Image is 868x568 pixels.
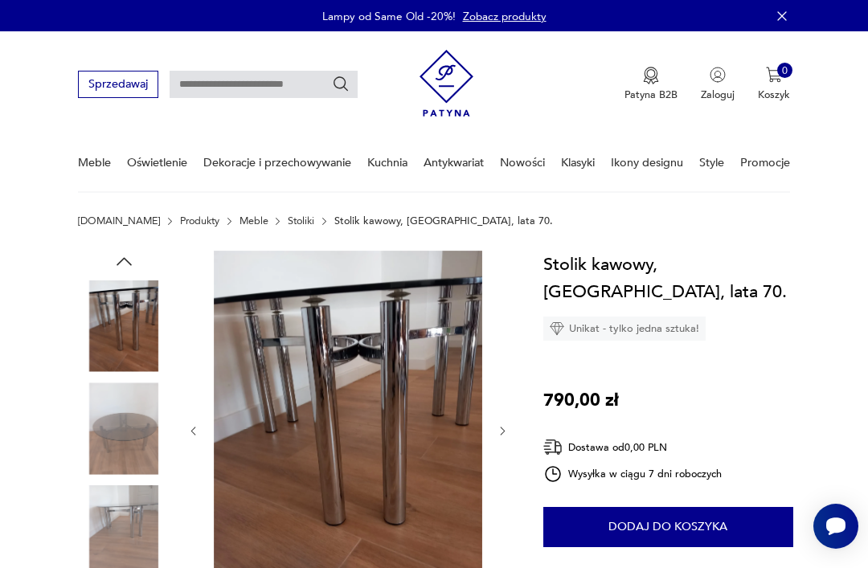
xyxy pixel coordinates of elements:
[643,67,659,84] img: Ikona medalu
[543,251,828,305] h1: Stolik kawowy, [GEOGRAPHIC_DATA], lata 70.
[543,507,793,547] button: Dodaj do koszyka
[367,135,407,190] a: Kuchnia
[813,504,858,549] iframe: Smartsupp widget button
[758,88,790,102] p: Koszyk
[78,382,170,474] img: Zdjęcie produktu Stolik kawowy, Włochy, lata 70.
[543,317,706,341] div: Unikat - tylko jedna sztuka!
[543,437,563,457] img: Ikona dostawy
[699,135,724,190] a: Style
[180,215,219,227] a: Produkty
[332,76,350,93] button: Szukaj
[550,321,564,336] img: Ikona diamentu
[624,67,678,102] button: Patyna B2B
[777,63,793,79] div: 0
[127,135,187,190] a: Oświetlenie
[500,135,545,190] a: Nowości
[624,67,678,102] a: Ikona medaluPatyna B2B
[710,67,726,83] img: Ikonka użytkownika
[701,88,735,102] p: Zaloguj
[543,386,619,414] p: 790,00 zł
[203,135,351,190] a: Dekoracje i przechowywanie
[78,215,160,227] a: [DOMAIN_NAME]
[758,67,790,102] button: 0Koszyk
[543,437,722,457] div: Dostawa od 0,00 PLN
[543,464,722,484] div: Wysyłka w ciągu 7 dni roboczych
[611,135,683,190] a: Ikony designu
[78,280,170,372] img: Zdjęcie produktu Stolik kawowy, Włochy, lata 70.
[420,44,473,122] img: Patyna - sklep z meblami i dekoracjami vintage
[288,215,314,227] a: Stoliki
[701,67,735,102] button: Zaloguj
[424,135,484,190] a: Antykwariat
[740,135,790,190] a: Promocje
[78,71,158,97] button: Sprzedawaj
[766,67,782,83] img: Ikona koszyka
[561,135,595,190] a: Klasyki
[624,88,678,102] p: Patyna B2B
[334,215,553,227] p: Stolik kawowy, [GEOGRAPHIC_DATA], lata 70.
[240,215,268,227] a: Meble
[322,9,456,24] p: Lampy od Same Old -20%!
[78,135,111,190] a: Meble
[463,9,547,24] a: Zobacz produkty
[78,80,158,90] a: Sprzedawaj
